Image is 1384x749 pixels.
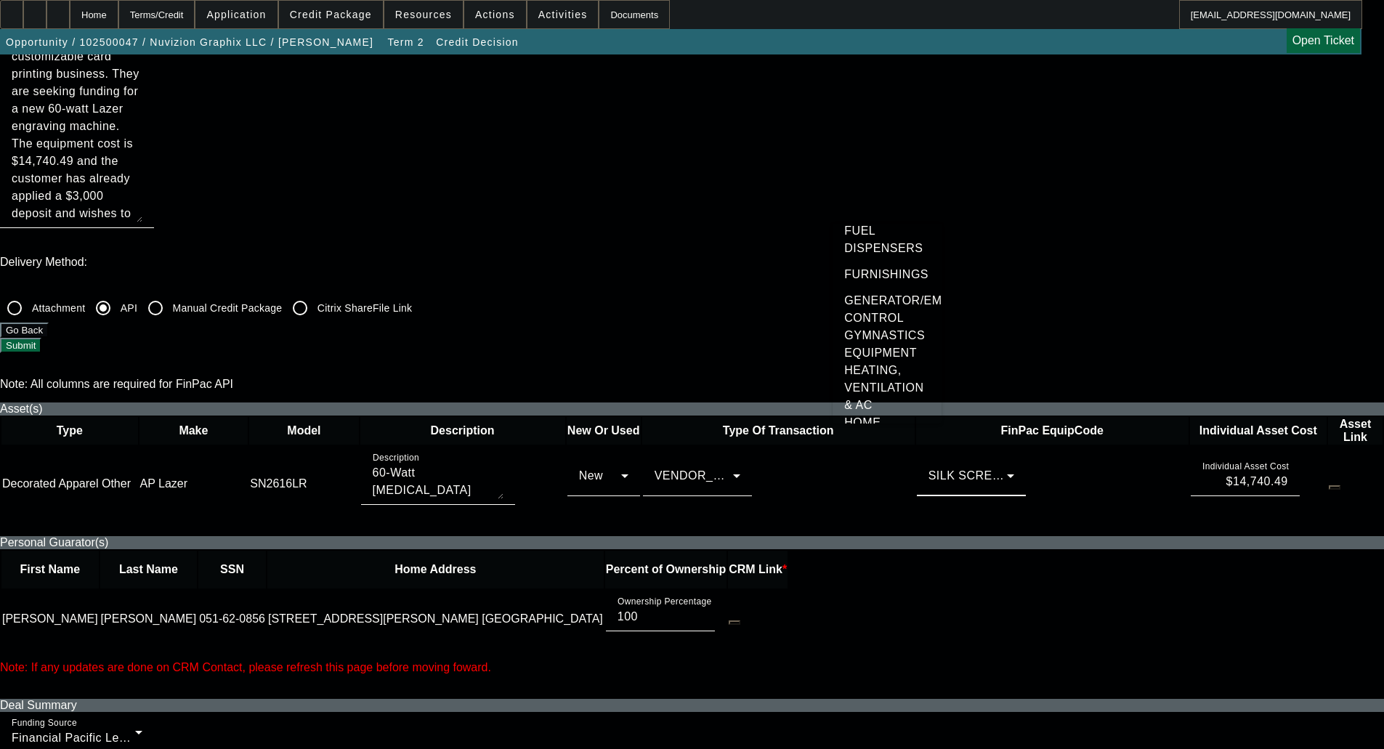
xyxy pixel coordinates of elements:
span: FUEL DISPENSERS [844,222,930,257]
span: HOME HEALTH CARE EQUIP [844,414,930,466]
span: GENERATOR/EMISSION CONTROL [844,292,984,327]
span: HEATING, VENTILATION & AC [844,362,930,414]
span: FURNISHINGS [844,266,928,283]
span: GYMNASTICS EQUIPMENT [844,327,930,362]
